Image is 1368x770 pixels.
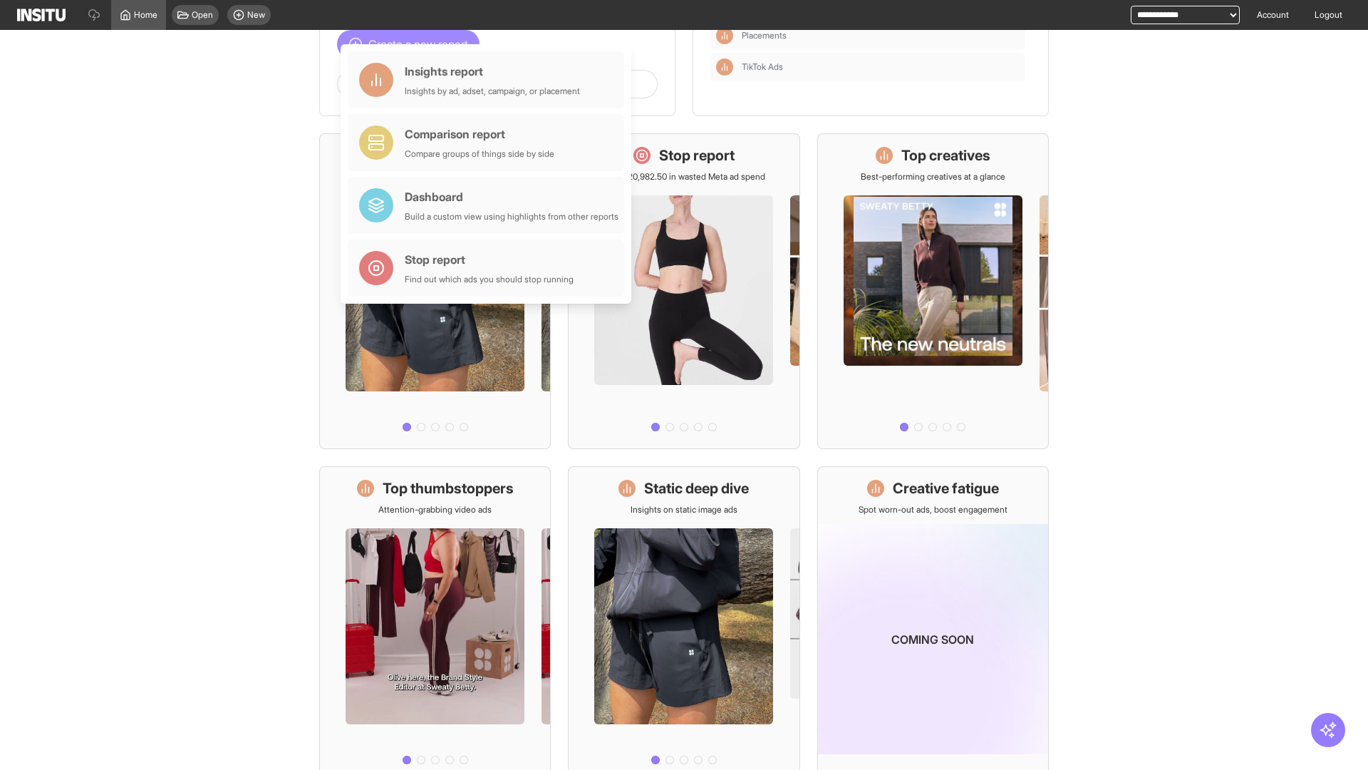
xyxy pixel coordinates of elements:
[644,478,749,498] h1: Static deep dive
[817,133,1049,449] a: Top creativesBest-performing creatives at a glance
[716,58,733,76] div: Insights
[901,145,990,165] h1: Top creatives
[568,133,799,449] a: Stop reportSave £20,982.50 in wasted Meta ad spend
[716,27,733,44] div: Insights
[631,504,737,515] p: Insights on static image ads
[405,63,580,80] div: Insights report
[405,251,574,268] div: Stop report
[17,9,66,21] img: Logo
[405,211,618,222] div: Build a custom view using highlights from other reports
[192,9,213,21] span: Open
[383,478,514,498] h1: Top thumbstoppers
[337,30,480,58] button: Create a new report
[405,188,618,205] div: Dashboard
[378,504,492,515] p: Attention-grabbing video ads
[319,133,551,449] a: What's live nowSee all active ads instantly
[861,171,1005,183] p: Best-performing creatives at a glance
[405,86,580,97] div: Insights by ad, adset, campaign, or placement
[742,61,1020,73] span: TikTok Ads
[602,171,765,183] p: Save £20,982.50 in wasted Meta ad spend
[659,145,735,165] h1: Stop report
[368,36,468,53] span: Create a new report
[742,30,1020,41] span: Placements
[247,9,265,21] span: New
[405,148,554,160] div: Compare groups of things side by side
[134,9,157,21] span: Home
[742,30,787,41] span: Placements
[742,61,783,73] span: TikTok Ads
[405,125,554,143] div: Comparison report
[405,274,574,285] div: Find out which ads you should stop running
